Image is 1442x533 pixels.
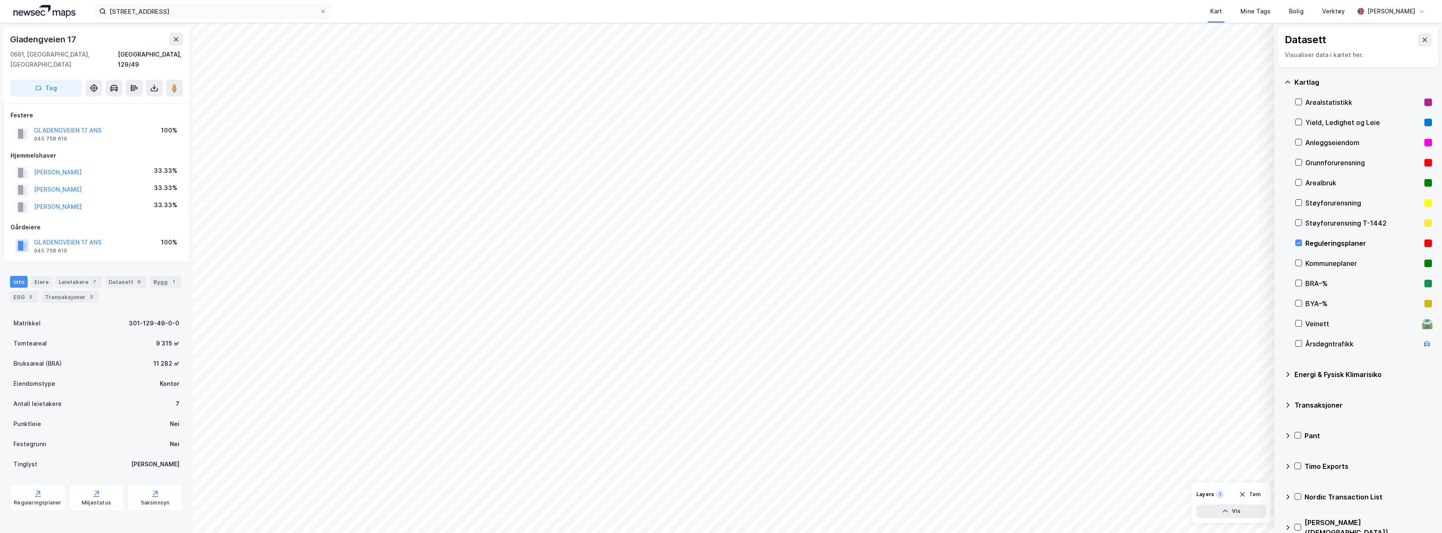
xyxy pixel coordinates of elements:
div: Saksinnsyn [141,499,170,506]
div: Bygg [150,276,181,288]
button: Vis [1196,504,1266,518]
div: Gårdeiere [10,222,182,232]
div: 11 282 ㎡ [153,359,179,369]
div: [PERSON_NAME] [1367,6,1415,16]
div: Støyforurensning [1305,198,1421,208]
div: Tomteareal [13,338,47,348]
div: 9 315 ㎡ [156,338,179,348]
div: Gladengveien 17 [10,33,78,46]
div: Festere [10,110,182,120]
div: Støyforurensning T-1442 [1305,218,1421,228]
div: Yield, Ledighet og Leie [1305,117,1421,127]
div: 1 [1216,490,1224,499]
div: Eiere [31,276,52,288]
div: 3 [87,293,96,301]
div: Festegrunn [13,439,46,449]
div: [GEOGRAPHIC_DATA], 129/49 [118,49,183,70]
div: 33.33% [154,200,177,210]
input: Søk på adresse, matrikkel, gårdeiere, leietakere eller personer [106,5,320,18]
div: 945 758 619 [34,247,67,254]
button: Tøm [1234,488,1266,501]
div: 6 [135,278,143,286]
div: BYA–% [1305,299,1421,309]
div: Kartlag [1294,77,1432,87]
div: Anleggseiendom [1305,138,1421,148]
div: Miljøstatus [82,499,111,506]
div: Leietakere [55,276,102,288]
div: Info [10,276,28,288]
div: Kommuneplaner [1305,258,1421,268]
div: BRA–% [1305,278,1421,289]
div: Timo Exports [1305,461,1432,471]
div: ESG [10,291,38,303]
div: Tinglyst [13,459,37,469]
div: Eiendomstype [13,379,55,389]
div: Transaksjoner [41,291,99,303]
div: Bruksareal (BRA) [13,359,62,369]
div: Kontrollprogram for chat [1400,493,1442,533]
div: 7 [90,278,99,286]
div: 🛣️ [1421,318,1433,329]
div: Arealbruk [1305,178,1421,188]
div: Veinett [1305,319,1419,329]
div: Punktleie [13,419,41,429]
div: Grunnforurensning [1305,158,1421,168]
div: Reguleringsplaner [1305,238,1421,248]
div: Pant [1305,431,1432,441]
div: Energi & Fysisk Klimarisiko [1294,369,1432,380]
div: 945 758 619 [34,135,67,142]
div: 33.33% [154,166,177,176]
div: 0661, [GEOGRAPHIC_DATA], [GEOGRAPHIC_DATA] [10,49,118,70]
div: Årsdøgntrafikk [1305,339,1419,349]
div: Nei [170,439,179,449]
div: Reguleringsplaner [14,499,61,506]
div: 7 [176,399,179,409]
div: Nei [170,419,179,429]
div: 301-129-49-0-0 [129,318,179,328]
div: 1 [169,278,178,286]
div: Antall leietakere [13,399,62,409]
div: Arealstatistikk [1305,97,1421,107]
div: Kart [1210,6,1222,16]
div: [PERSON_NAME] [131,459,179,469]
div: 100% [161,237,177,247]
img: logo.a4113a55bc3d86da70a041830d287a7e.svg [13,5,75,18]
div: Datasett [1285,33,1326,47]
div: Kontor [160,379,179,389]
iframe: Chat Widget [1400,493,1442,533]
div: Visualiser data i kartet her. [1285,50,1432,60]
div: Nordic Transaction List [1305,492,1432,502]
div: Datasett [105,276,147,288]
div: Bolig [1289,6,1304,16]
div: Layers [1196,491,1214,498]
button: Tag [10,80,82,96]
div: Hjemmelshaver [10,151,182,161]
div: Mine Tags [1240,6,1271,16]
div: 5 [26,293,35,301]
div: Matrikkel [13,318,41,328]
div: Transaksjoner [1294,400,1432,410]
div: Verktøy [1322,6,1345,16]
div: 100% [161,125,177,135]
div: 33.33% [154,183,177,193]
